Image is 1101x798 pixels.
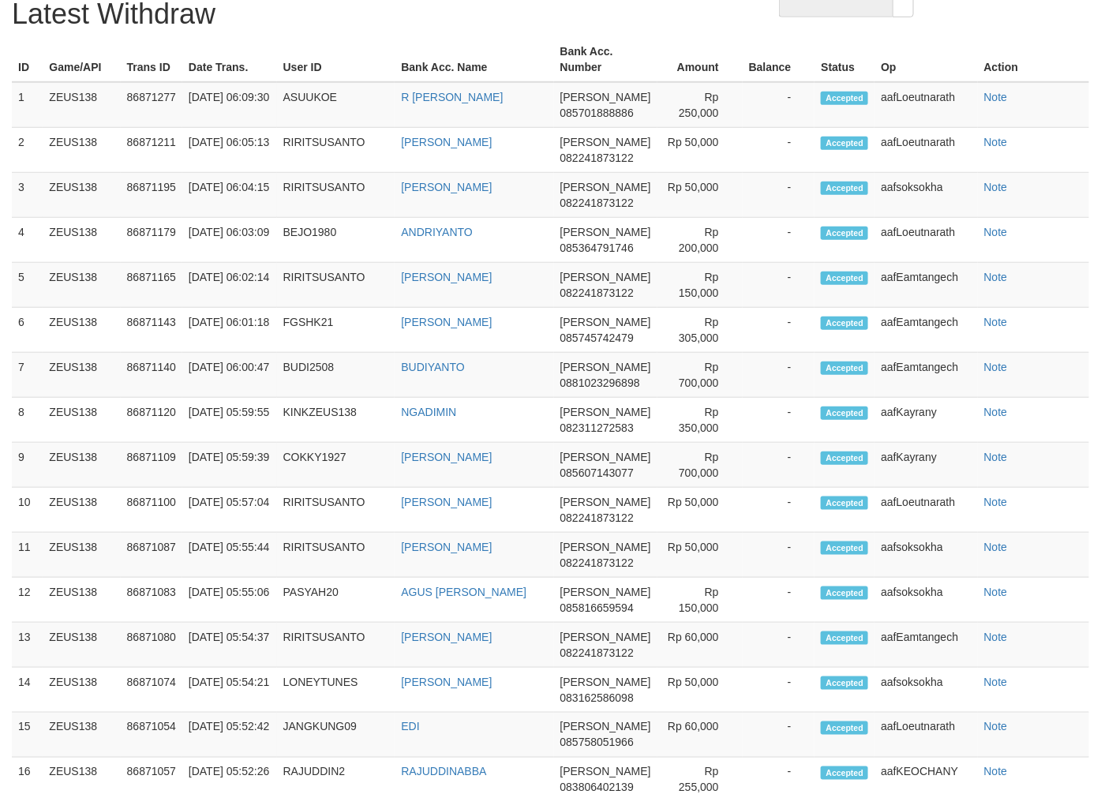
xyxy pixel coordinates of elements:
td: Rp 60,000 [657,713,743,758]
td: [DATE] 05:52:42 [182,713,277,758]
a: [PERSON_NAME] [401,271,492,283]
span: [PERSON_NAME] [560,181,651,193]
th: Amount [657,37,743,82]
span: [PERSON_NAME] [560,226,651,238]
td: PASYAH20 [277,578,395,623]
td: [DATE] 05:59:39 [182,443,277,488]
td: - [743,578,815,623]
a: [PERSON_NAME] [401,676,492,688]
span: [PERSON_NAME] [560,631,651,643]
td: ZEUS138 [43,173,120,218]
a: RAJUDDINABBA [401,766,486,778]
td: 86871179 [121,218,182,263]
a: Note [984,721,1008,733]
span: Accepted [821,766,868,780]
span: Accepted [821,496,868,510]
td: FGSHK21 [277,308,395,353]
td: ZEUS138 [43,308,120,353]
td: 9 [12,443,43,488]
td: - [743,128,815,173]
span: Accepted [821,586,868,600]
td: RIRITSUSANTO [277,623,395,668]
td: - [743,668,815,713]
a: Note [984,406,1008,418]
span: Accepted [821,362,868,375]
td: 5 [12,263,43,308]
span: Accepted [821,182,868,195]
td: ZEUS138 [43,443,120,488]
span: [PERSON_NAME] [560,361,651,373]
td: - [743,308,815,353]
td: aafKayrany [874,398,977,443]
td: aafsoksokha [874,173,977,218]
a: [PERSON_NAME] [401,181,492,193]
td: [DATE] 06:05:13 [182,128,277,173]
td: [DATE] 05:54:37 [182,623,277,668]
span: [PERSON_NAME] [560,586,651,598]
td: ZEUS138 [43,668,120,713]
td: 86871087 [121,533,182,578]
td: 86871100 [121,488,182,533]
span: 082241873122 [560,287,634,299]
td: RIRITSUSANTO [277,128,395,173]
span: 082311272583 [560,421,634,434]
td: Rp 200,000 [657,218,743,263]
span: Accepted [821,721,868,735]
a: Note [984,181,1008,193]
span: 082241873122 [560,556,634,569]
span: Accepted [821,317,868,330]
span: [PERSON_NAME] [560,676,651,688]
th: Bank Acc. Number [554,37,657,82]
td: aafLoeutnarath [874,713,977,758]
td: aafLoeutnarath [874,488,977,533]
span: Accepted [821,631,868,645]
td: [DATE] 05:54:21 [182,668,277,713]
td: BUDI2508 [277,353,395,398]
td: ZEUS138 [43,578,120,623]
td: 6 [12,308,43,353]
td: aafEamtangech [874,263,977,308]
td: 13 [12,623,43,668]
span: Accepted [821,541,868,555]
td: aafsoksokha [874,533,977,578]
a: Note [984,271,1008,283]
td: ZEUS138 [43,713,120,758]
th: Date Trans. [182,37,277,82]
td: [DATE] 05:57:04 [182,488,277,533]
th: Balance [743,37,815,82]
td: 86871165 [121,263,182,308]
th: Bank Acc. Name [395,37,553,82]
td: COKKY1927 [277,443,395,488]
span: 085758051966 [560,736,634,749]
a: Note [984,451,1008,463]
a: Note [984,676,1008,688]
a: Note [984,136,1008,148]
span: 083162586098 [560,691,634,704]
td: [DATE] 06:04:15 [182,173,277,218]
a: NGADIMIN [401,406,456,418]
span: Accepted [821,227,868,240]
td: BEJO1980 [277,218,395,263]
td: Rp 50,000 [657,668,743,713]
td: 86871054 [121,713,182,758]
td: 8 [12,398,43,443]
td: aafsoksokha [874,578,977,623]
span: 0881023296898 [560,377,640,389]
td: - [743,398,815,443]
td: 86871074 [121,668,182,713]
td: Rp 250,000 [657,82,743,128]
td: 11 [12,533,43,578]
span: [PERSON_NAME] [560,451,651,463]
td: JANGKUNG09 [277,713,395,758]
a: Note [984,316,1008,328]
span: Accepted [821,676,868,690]
th: ID [12,37,43,82]
td: 86871140 [121,353,182,398]
td: aafLoeutnarath [874,82,977,128]
td: 86871195 [121,173,182,218]
td: Rp 50,000 [657,128,743,173]
td: aafsoksokha [874,668,977,713]
a: Note [984,91,1008,103]
a: Note [984,586,1008,598]
td: Rp 60,000 [657,623,743,668]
